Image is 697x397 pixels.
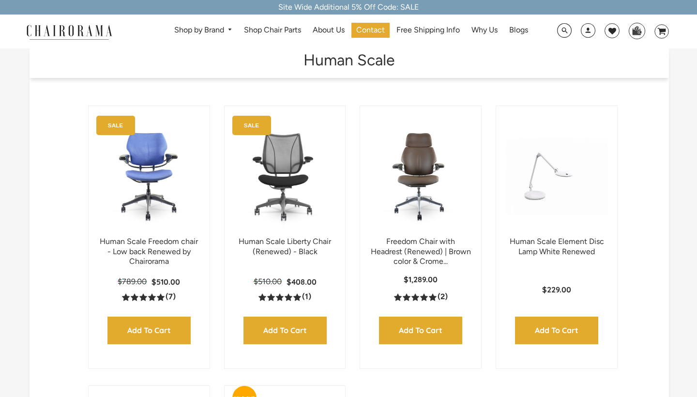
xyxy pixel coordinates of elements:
[239,23,306,38] a: Shop Chair Parts
[243,122,258,128] text: SALE
[152,277,180,287] span: $510.00
[243,317,327,344] input: Add to Cart
[510,237,604,256] a: Human Scale Element Disc Lamp White Renewed
[159,23,544,41] nav: DesktopNavigation
[542,285,571,294] span: $229.00
[509,25,528,35] span: Blogs
[396,25,460,35] span: Free Shipping Info
[404,275,438,284] span: $1,289.00
[108,122,123,128] text: SALE
[506,116,607,237] a: Human Scale Element Disc Lamp White Renewed - chairorama Human Scale Element Disc Lamp White Rene...
[39,48,660,69] h1: Human Scale
[244,25,301,35] span: Shop Chair Parts
[100,237,198,266] a: Human Scale Freedom chair - Low back Renewed by Chairorama
[21,23,118,40] img: chairorama
[394,292,448,302] a: 5.0 rating (2 votes)
[234,116,336,237] img: Human Scale Liberty Chair (Renewed) - Black - chairorama
[313,25,345,35] span: About Us
[118,277,147,286] span: $789.00
[371,237,471,266] a: Freedom Chair with Headrest (Renewed) | Brown color & Crome...
[506,116,607,237] img: Human Scale Element Disc Lamp White Renewed - chairorama
[370,116,471,237] a: Freedom Chair with Headrest (Renewed) | Brown color & Crome base - chairorama Freedom Chair with ...
[258,292,311,302] a: 5.0 rating (1 votes)
[379,317,462,344] input: Add to Cart
[392,23,465,38] a: Free Shipping Info
[302,292,311,302] span: (1)
[98,116,200,237] a: Human Scale Freedom chair - Low back Renewed by Chairorama - chairorama Human Scale Freedom chair...
[438,292,448,302] span: (2)
[515,317,598,344] input: Add to Cart
[166,292,176,302] span: (7)
[107,317,191,344] input: Add to Cart
[234,116,336,237] a: Human Scale Liberty Chair (Renewed) - Black - chairorama Human Scale Liberty Chair (Renewed) - Bl...
[504,23,533,38] a: Blogs
[467,23,502,38] a: Why Us
[629,23,644,38] img: WhatsApp_Image_2024-07-12_at_16.23.01.webp
[356,25,385,35] span: Contact
[351,23,390,38] a: Contact
[287,277,317,287] span: $408.00
[169,23,238,38] a: Shop by Brand
[370,116,471,237] img: Freedom Chair with Headrest (Renewed) | Brown color & Crome base - chairorama
[471,25,498,35] span: Why Us
[308,23,349,38] a: About Us
[254,277,282,286] span: $510.00
[239,237,331,256] a: Human Scale Liberty Chair (Renewed) - Black
[98,116,200,237] img: Human Scale Freedom chair - Low back Renewed by Chairorama - chairorama
[122,292,176,302] a: 5.0 rating (7 votes)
